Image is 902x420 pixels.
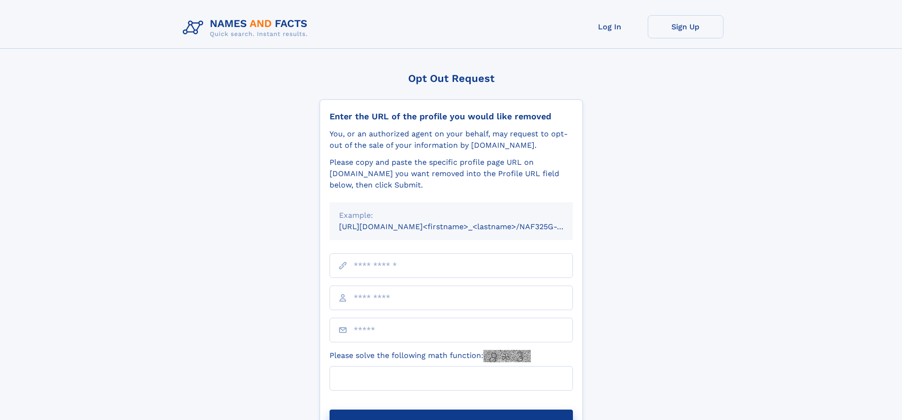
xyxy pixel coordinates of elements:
[330,128,573,151] div: You, or an authorized agent on your behalf, may request to opt-out of the sale of your informatio...
[320,72,583,84] div: Opt Out Request
[330,111,573,122] div: Enter the URL of the profile you would like removed
[572,15,648,38] a: Log In
[648,15,723,38] a: Sign Up
[330,350,531,362] label: Please solve the following math function:
[179,15,315,41] img: Logo Names and Facts
[339,210,563,221] div: Example:
[330,157,573,191] div: Please copy and paste the specific profile page URL on [DOMAIN_NAME] you want removed into the Pr...
[339,222,591,231] small: [URL][DOMAIN_NAME]<firstname>_<lastname>/NAF325G-xxxxxxxx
